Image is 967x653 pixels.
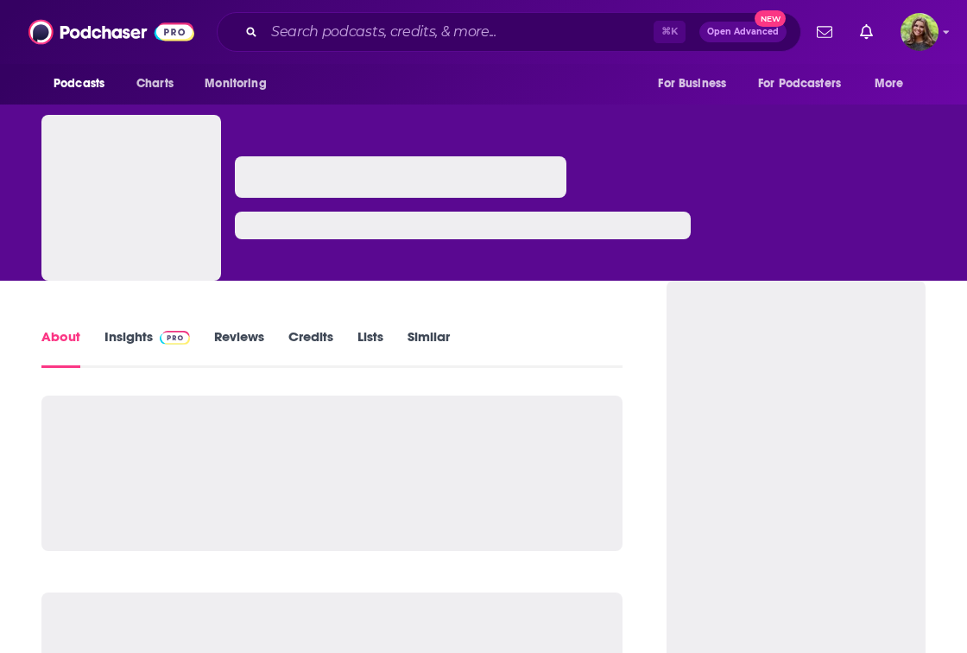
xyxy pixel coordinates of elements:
span: ⌘ K [654,21,686,43]
span: Logged in as reagan34226 [901,13,939,51]
button: open menu [193,67,288,100]
span: Podcasts [54,72,104,96]
span: Charts [136,72,174,96]
input: Search podcasts, credits, & more... [264,18,654,46]
button: open menu [41,67,127,100]
img: Podchaser - Follow, Share and Rate Podcasts [28,16,194,48]
a: Show notifications dropdown [853,17,880,47]
span: For Business [658,72,726,96]
span: Monitoring [205,72,266,96]
a: Lists [357,328,383,368]
a: Similar [408,328,450,368]
a: Charts [125,67,184,100]
button: open menu [646,67,748,100]
span: Open Advanced [707,28,779,36]
a: About [41,328,80,368]
div: Search podcasts, credits, & more... [217,12,801,52]
span: For Podcasters [758,72,841,96]
span: New [755,10,786,27]
button: Show profile menu [901,13,939,51]
button: open menu [863,67,926,100]
img: Podchaser Pro [160,331,190,345]
span: More [875,72,904,96]
a: Reviews [214,328,264,368]
button: open menu [747,67,866,100]
a: Credits [288,328,333,368]
a: InsightsPodchaser Pro [104,328,190,368]
img: User Profile [901,13,939,51]
a: Show notifications dropdown [810,17,839,47]
button: Open AdvancedNew [699,22,787,42]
